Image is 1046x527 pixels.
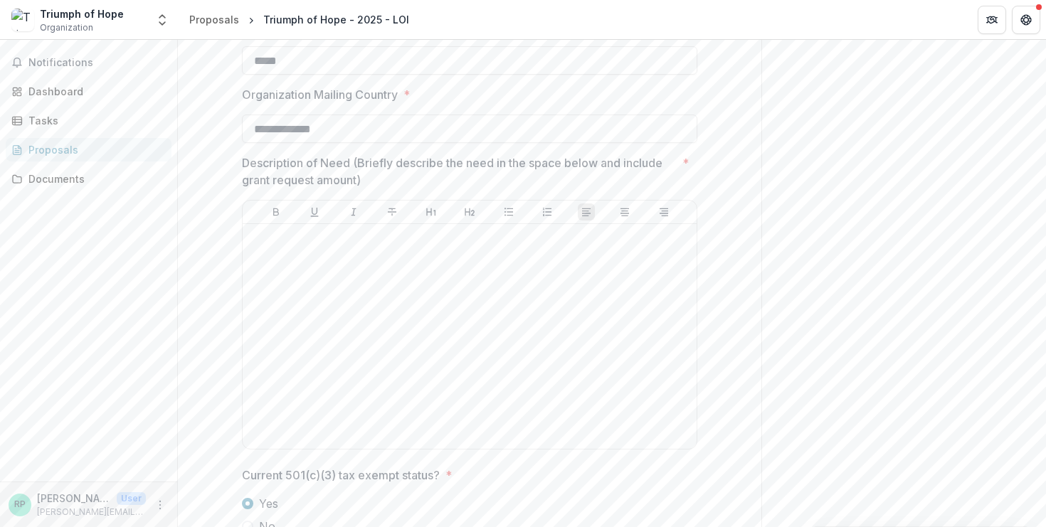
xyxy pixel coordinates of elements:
[40,21,93,34] span: Organization
[242,467,440,484] p: Current 501(c)(3) tax exempt status?
[539,203,556,220] button: Ordered List
[184,9,415,30] nav: breadcrumb
[184,9,245,30] a: Proposals
[616,203,633,220] button: Align Center
[500,203,517,220] button: Bullet List
[263,12,409,27] div: Triumph of Hope - 2025 - LOI
[6,109,171,132] a: Tasks
[259,495,278,512] span: Yes
[6,51,171,74] button: Notifications
[11,9,34,31] img: Triumph of Hope
[152,6,172,34] button: Open entity switcher
[40,6,124,21] div: Triumph of Hope
[345,203,362,220] button: Italicize
[37,491,111,506] p: [PERSON_NAME] [PERSON_NAME]
[28,142,160,157] div: Proposals
[578,203,595,220] button: Align Left
[28,113,160,128] div: Tasks
[28,84,160,99] div: Dashboard
[14,500,26,509] div: Richman Priestley
[423,203,440,220] button: Heading 1
[6,138,171,161] a: Proposals
[28,57,166,69] span: Notifications
[268,203,285,220] button: Bold
[1012,6,1040,34] button: Get Help
[655,203,672,220] button: Align Right
[117,492,146,505] p: User
[152,496,169,513] button: More
[28,171,160,186] div: Documents
[306,203,323,220] button: Underline
[242,86,398,103] p: Organization Mailing Country
[37,506,146,518] p: [PERSON_NAME][EMAIL_ADDRESS][DOMAIN_NAME]
[384,203,401,220] button: Strike
[242,154,677,188] p: Description of Need (Briefly describe the need in the space below and include grant request amount)
[461,203,478,220] button: Heading 2
[6,80,171,103] a: Dashboard
[6,167,171,191] a: Documents
[978,6,1006,34] button: Partners
[189,12,239,27] div: Proposals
